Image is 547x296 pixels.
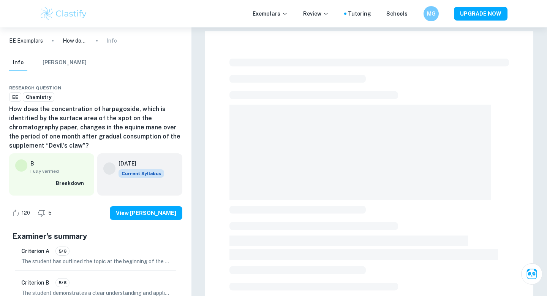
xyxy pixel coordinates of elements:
[107,37,117,45] p: Info
[9,92,21,102] a: EE
[54,178,88,189] button: Breakdown
[119,169,164,178] span: Current Syllabus
[253,10,288,18] p: Exemplars
[169,83,175,92] div: Bookmark
[30,159,34,168] p: B
[43,54,87,71] button: [PERSON_NAME]
[56,248,69,255] span: 5/6
[9,84,62,91] span: Research question
[9,37,43,45] a: EE Exemplars
[454,7,507,21] button: UPGRADE NOW
[21,247,49,255] h6: Criterion A
[427,10,436,18] h6: MG
[44,209,56,217] span: 5
[110,206,182,220] button: View [PERSON_NAME]
[9,105,182,150] h6: How does the concentration of harpagoside, which is identified by the surface area of the spot on...
[161,83,167,92] div: Download
[521,263,542,285] button: Ask Clai
[17,209,34,217] span: 120
[348,10,371,18] a: Tutoring
[119,169,164,178] div: This exemplar is based on the current syllabus. Feel free to refer to it for inspiration/ideas wh...
[176,83,182,92] div: Report issue
[30,168,88,175] span: Fully verified
[9,207,34,219] div: Like
[119,159,158,168] h6: [DATE]
[9,54,27,71] button: Info
[21,278,49,287] h6: Criterion B
[36,207,56,219] div: Dislike
[56,279,69,286] span: 5/6
[23,92,54,102] a: Chemistry
[424,6,439,21] button: MG
[21,257,170,266] p: The student has outlined the topic at the beginning of the work, making the purpose of the resear...
[40,6,88,21] img: Clastify logo
[386,10,408,18] a: Schools
[9,94,21,101] span: EE
[303,10,329,18] p: Review
[153,83,160,92] div: Share
[23,94,54,101] span: Chemistry
[63,37,87,45] p: How does the concentration of harpagoside, which is identified by the surface area of the spot on...
[12,231,179,242] h5: Examiner's summary
[414,12,417,16] button: Help and Feedback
